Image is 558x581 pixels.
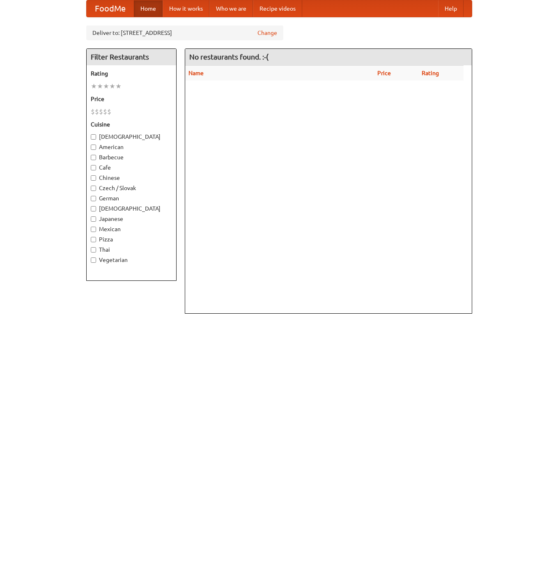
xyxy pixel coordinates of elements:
[91,237,96,242] input: Pizza
[115,82,122,91] li: ★
[91,247,96,253] input: Thai
[91,256,172,264] label: Vegetarian
[91,257,96,263] input: Vegetarian
[91,120,172,129] h5: Cuisine
[91,155,96,160] input: Barbecue
[91,175,96,181] input: Chinese
[87,0,134,17] a: FoodMe
[91,216,96,222] input: Japanese
[209,0,253,17] a: Who we are
[91,134,96,140] input: [DEMOGRAPHIC_DATA]
[257,29,277,37] a: Change
[422,70,439,76] a: Rating
[91,107,95,116] li: $
[91,225,172,233] label: Mexican
[91,174,172,182] label: Chinese
[91,196,96,201] input: German
[91,69,172,78] h5: Rating
[86,25,283,40] div: Deliver to: [STREET_ADDRESS]
[91,215,172,223] label: Japanese
[253,0,302,17] a: Recipe videos
[91,246,172,254] label: Thai
[91,145,96,150] input: American
[91,82,97,91] li: ★
[134,0,163,17] a: Home
[377,70,391,76] a: Price
[103,107,107,116] li: $
[189,53,269,61] ng-pluralize: No restaurants found. :-(
[91,194,172,202] label: German
[107,107,111,116] li: $
[95,107,99,116] li: $
[91,153,172,161] label: Barbecue
[87,49,176,65] h4: Filter Restaurants
[103,82,109,91] li: ★
[97,82,103,91] li: ★
[91,186,96,191] input: Czech / Slovak
[91,204,172,213] label: [DEMOGRAPHIC_DATA]
[99,107,103,116] li: $
[163,0,209,17] a: How it works
[91,143,172,151] label: American
[109,82,115,91] li: ★
[91,206,96,211] input: [DEMOGRAPHIC_DATA]
[438,0,464,17] a: Help
[91,184,172,192] label: Czech / Slovak
[91,165,96,170] input: Cafe
[91,95,172,103] h5: Price
[91,133,172,141] label: [DEMOGRAPHIC_DATA]
[91,235,172,243] label: Pizza
[188,70,204,76] a: Name
[91,163,172,172] label: Cafe
[91,227,96,232] input: Mexican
